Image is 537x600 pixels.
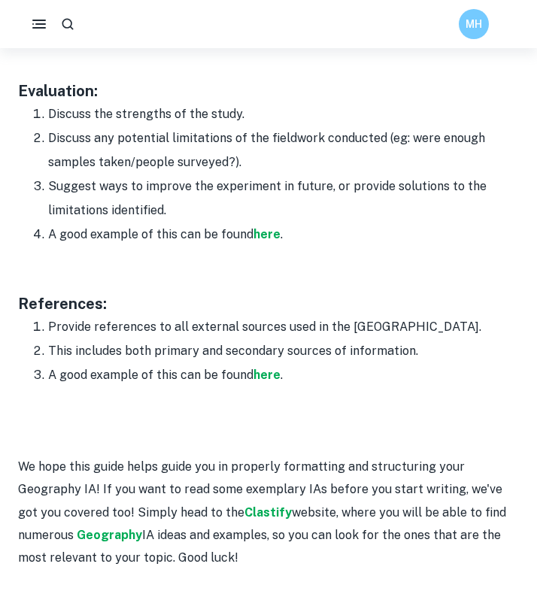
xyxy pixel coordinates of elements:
p: We hope this guide helps guide you in properly formatting and structuring your Geography IA! If y... [18,456,519,570]
a: here [253,227,281,241]
li: A good example of this can be found . [48,363,519,387]
li: Discuss any potential limitations of the fieldwork conducted (eg: were enough samples taken/peopl... [48,126,519,174]
li: Suggest ways to improve the experiment in future, or provide solutions to the limitations identif... [48,174,519,223]
h3: References: [18,292,519,315]
a: here [253,368,281,382]
a: Geography [77,528,142,542]
li: Discuss the strengths of the study. [48,102,519,126]
a: Clastify [244,505,292,520]
button: MH [459,9,489,39]
li: This includes both primary and secondary sources of information. [48,339,519,363]
li: A good example of this can be found . [48,223,519,247]
h6: MH [466,16,483,32]
li: Provide references to all external sources used in the [GEOGRAPHIC_DATA]. [48,315,519,339]
h3: Evaluation: [18,80,519,102]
